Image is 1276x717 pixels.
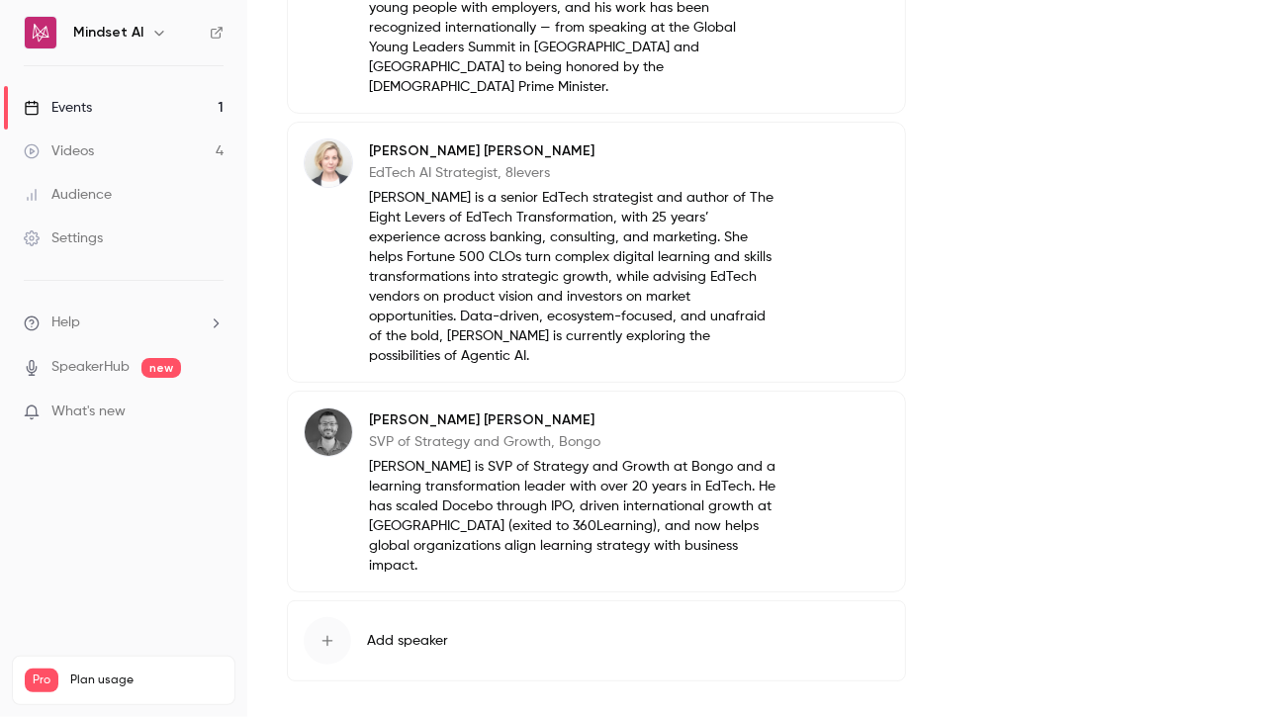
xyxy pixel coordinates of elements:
[24,228,103,248] div: Settings
[369,432,777,452] p: SVP of Strategy and Growth, Bongo
[24,98,92,118] div: Events
[51,402,126,422] span: What's new
[369,188,777,366] p: [PERSON_NAME] is a senior EdTech strategist and author of The Eight Levers of EdTech Transformati...
[51,357,130,378] a: SpeakerHub
[369,141,777,161] p: [PERSON_NAME] [PERSON_NAME]
[305,139,352,187] img: Lori Niles-Hofmann
[25,669,58,692] span: Pro
[287,391,906,592] div: Josh Squires[PERSON_NAME] [PERSON_NAME]SVP of Strategy and Growth, Bongo[PERSON_NAME] is SVP of S...
[73,23,143,43] h6: Mindset AI
[369,457,777,576] p: [PERSON_NAME] is SVP of Strategy and Growth at Bongo and a learning transformation leader with ov...
[24,185,112,205] div: Audience
[141,358,181,378] span: new
[369,163,777,183] p: EdTech AI Strategist, 8levers
[200,403,224,421] iframe: Noticeable Trigger
[24,141,94,161] div: Videos
[24,313,224,333] li: help-dropdown-opener
[70,672,223,688] span: Plan usage
[369,410,777,430] p: [PERSON_NAME] [PERSON_NAME]
[287,600,906,681] button: Add speaker
[367,631,448,651] span: Add speaker
[51,313,80,333] span: Help
[287,122,906,383] div: Lori Niles-Hofmann[PERSON_NAME] [PERSON_NAME]EdTech AI Strategist, 8levers[PERSON_NAME] is a seni...
[305,408,352,456] img: Josh Squires
[25,17,56,48] img: Mindset AI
